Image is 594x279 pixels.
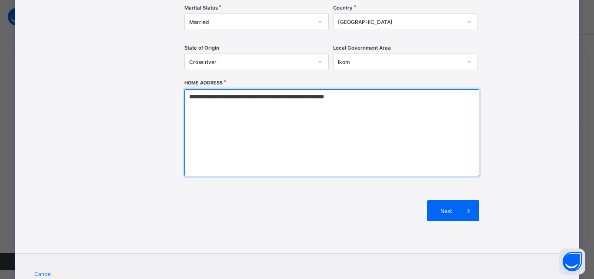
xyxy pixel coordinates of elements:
[333,45,391,51] span: Local Government Area
[184,45,219,51] span: State of Origin
[333,5,353,11] span: Country
[184,80,223,86] label: Home Address
[189,19,313,25] div: Married
[434,208,458,214] span: Next
[559,249,585,275] button: Open asap
[189,59,313,65] div: Cross river
[34,271,52,277] span: Cancel
[184,5,218,11] span: Marital Status
[338,59,461,65] div: Ikom
[338,19,461,25] div: [GEOGRAPHIC_DATA]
